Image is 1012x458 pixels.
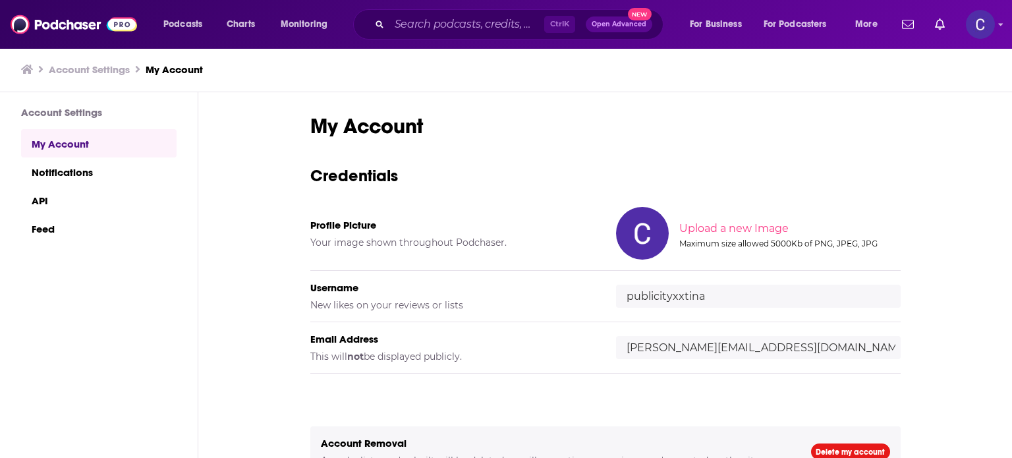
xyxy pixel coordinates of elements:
[310,113,901,139] h1: My Account
[897,13,919,36] a: Show notifications dropdown
[11,12,137,37] img: Podchaser - Follow, Share and Rate Podcasts
[347,351,364,362] b: not
[966,10,995,39] button: Show profile menu
[846,14,894,35] button: open menu
[628,8,652,20] span: New
[310,237,595,248] h5: Your image shown throughout Podchaser.
[681,14,758,35] button: open menu
[389,14,544,35] input: Search podcasts, credits, & more...
[310,351,595,362] h5: This will be displayed publicly.
[764,15,827,34] span: For Podcasters
[855,15,878,34] span: More
[966,10,995,39] img: User Profile
[321,437,790,449] h5: Account Removal
[616,285,901,308] input: username
[21,214,177,243] a: Feed
[49,63,130,76] a: Account Settings
[218,14,263,35] a: Charts
[310,281,595,294] h5: Username
[930,13,950,36] a: Show notifications dropdown
[586,16,652,32] button: Open AdvancedNew
[310,299,595,311] h5: New likes on your reviews or lists
[755,14,846,35] button: open menu
[310,333,595,345] h5: Email Address
[592,21,646,28] span: Open Advanced
[281,15,327,34] span: Monitoring
[690,15,742,34] span: For Business
[616,207,669,260] img: Your profile image
[366,9,676,40] div: Search podcasts, credits, & more...
[966,10,995,39] span: Logged in as publicityxxtina
[146,63,203,76] a: My Account
[21,129,177,157] a: My Account
[271,14,345,35] button: open menu
[163,15,202,34] span: Podcasts
[21,186,177,214] a: API
[21,106,177,119] h3: Account Settings
[310,219,595,231] h5: Profile Picture
[154,14,219,35] button: open menu
[21,157,177,186] a: Notifications
[616,336,901,359] input: email
[679,239,898,248] div: Maximum size allowed 5000Kb of PNG, JPEG, JPG
[227,15,255,34] span: Charts
[310,165,901,186] h3: Credentials
[544,16,575,33] span: Ctrl K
